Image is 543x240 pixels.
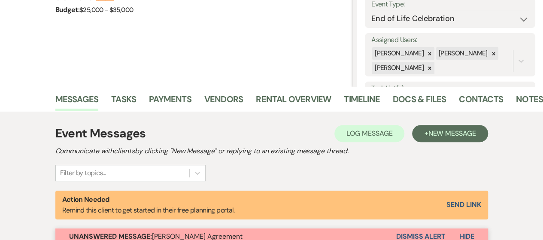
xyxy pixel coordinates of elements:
p: Remind this client to get started in their free planning portal. [62,194,235,216]
span: Log Message [346,129,392,138]
div: [PERSON_NAME] [372,47,425,60]
a: Contacts [459,92,503,111]
a: Tasks [111,92,136,111]
a: Payments [149,92,191,111]
div: [PERSON_NAME] [436,47,489,60]
button: +New Message [412,125,488,142]
label: Task List(s): [371,82,529,95]
span: Budget: [55,5,80,14]
label: Assigned Users: [371,34,529,46]
button: Log Message [334,125,404,142]
a: Timeline [344,92,380,111]
a: Vendors [204,92,243,111]
a: Notes [516,92,543,111]
span: New Message [428,129,476,138]
a: Messages [55,92,99,111]
a: Docs & Files [393,92,446,111]
span: $25,000 - $35,000 [79,6,133,14]
button: Send Link [446,201,481,208]
strong: Action Needed [62,195,109,204]
div: Filter by topics... [60,168,106,178]
div: [PERSON_NAME] [372,62,425,74]
h1: Event Messages [55,125,146,143]
a: Rental Overview [256,92,331,111]
h2: Communicate with clients by clicking "New Message" or replying to an existing message thread. [55,146,488,156]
